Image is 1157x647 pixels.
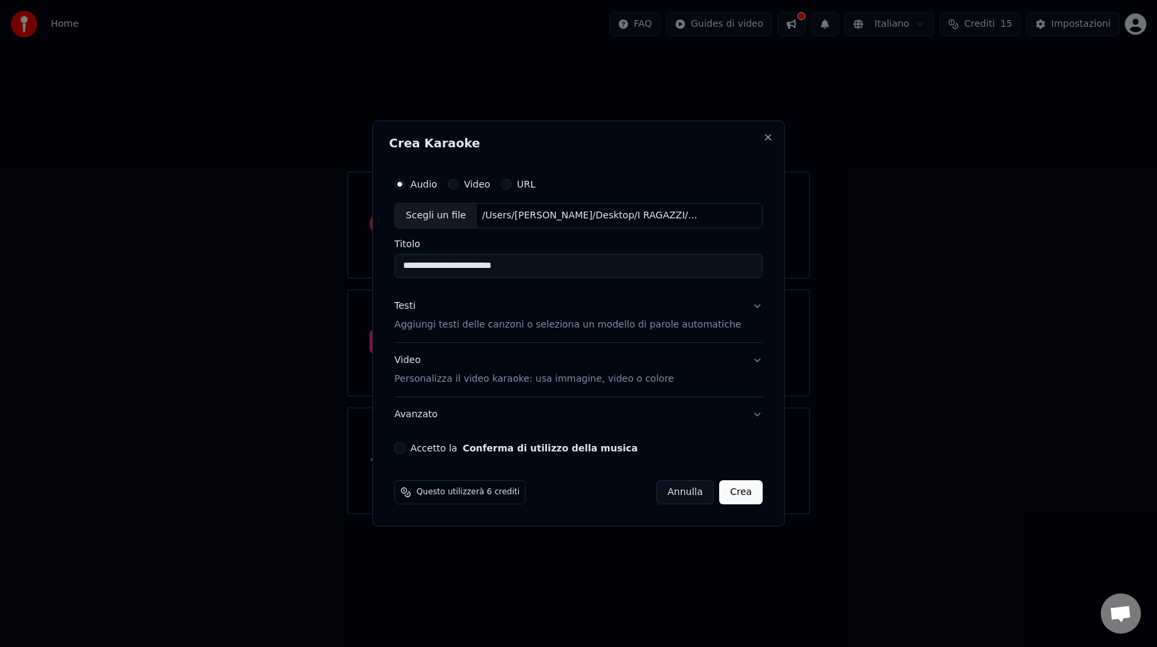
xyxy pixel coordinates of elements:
[394,372,674,386] p: Personalizza il video karaoke: usa immagine, video o colore
[410,179,437,189] label: Audio
[656,480,714,504] button: Annulla
[477,209,704,222] div: /Users/[PERSON_NAME]/Desktop/I RAGAZZI/EXPORT X TESTI/SMELLS LIKE TEEN - x testo.mp3
[394,239,763,248] label: Titolo
[410,443,637,453] label: Accetto la
[464,179,490,189] label: Video
[394,343,763,397] button: VideoPersonalizza il video karaoke: usa immagine, video o colore
[394,354,674,386] div: Video
[395,204,477,228] div: Scegli un file
[389,137,768,149] h2: Crea Karaoke
[394,299,415,313] div: Testi
[394,289,763,342] button: TestiAggiungi testi delle canzoni o seleziona un modello di parole automatiche
[394,318,741,332] p: Aggiungi testi delle canzoni o seleziona un modello di parole automatiche
[517,179,536,189] label: URL
[720,480,763,504] button: Crea
[463,443,638,453] button: Accetto la
[416,487,520,498] span: Questo utilizzerà 6 crediti
[394,397,763,432] button: Avanzato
